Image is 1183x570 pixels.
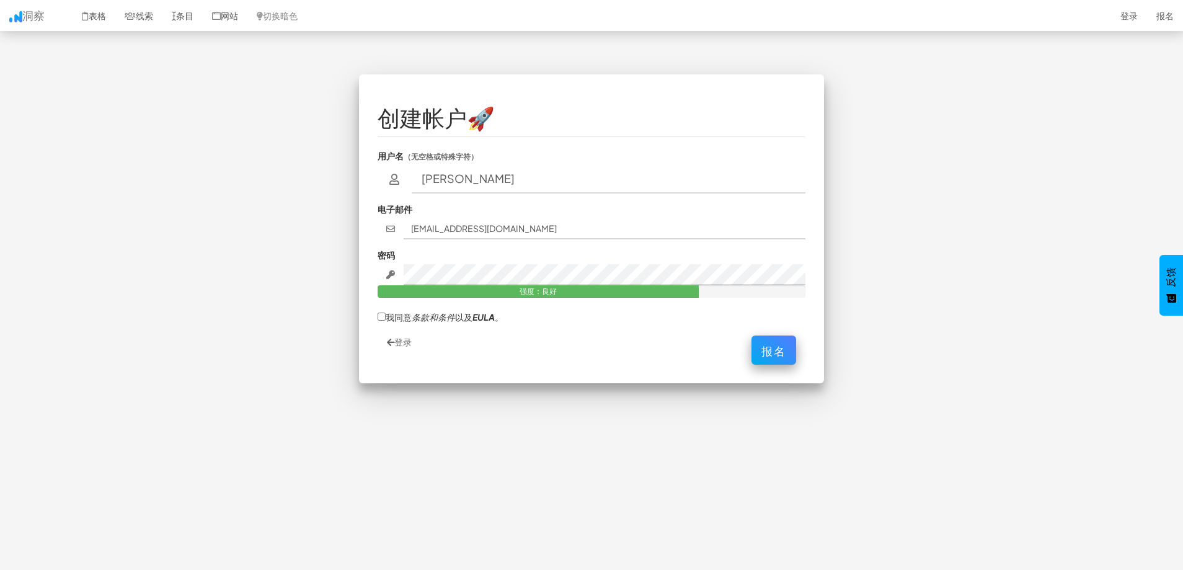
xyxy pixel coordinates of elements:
[394,336,412,347] font: 登录
[404,218,806,239] input: john@doe.com
[404,152,478,161] font: （无空格或特殊字符）
[263,10,298,21] font: 切换暗色
[386,311,412,323] font: 我同意
[89,10,106,21] font: 表格
[455,311,472,323] font: 以及
[472,311,495,323] a: EULA
[1120,10,1138,21] font: 登录
[378,249,395,261] font: 密码
[176,10,193,21] font: 条目
[1159,255,1183,316] button: 反馈 - 显示调查
[387,336,412,347] a: 登录
[412,311,455,323] a: 条款和条件
[412,165,806,194] input: 用户名
[761,344,786,358] font: 报名
[221,10,238,21] font: 网站
[378,104,495,131] font: 创建帐户🚀
[22,8,45,22] font: 洞察
[1166,267,1176,287] font: 反馈
[495,311,503,323] font: 。
[1156,10,1174,21] font: 报名
[136,10,153,21] font: 线索
[9,11,22,22] img: icon.png
[751,336,796,365] button: 报名
[378,150,404,161] font: 用户名
[378,313,386,321] input: 我同意条款和条件以及EULA。
[378,203,412,215] font: 电子邮件
[520,287,557,296] font: 强度：良好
